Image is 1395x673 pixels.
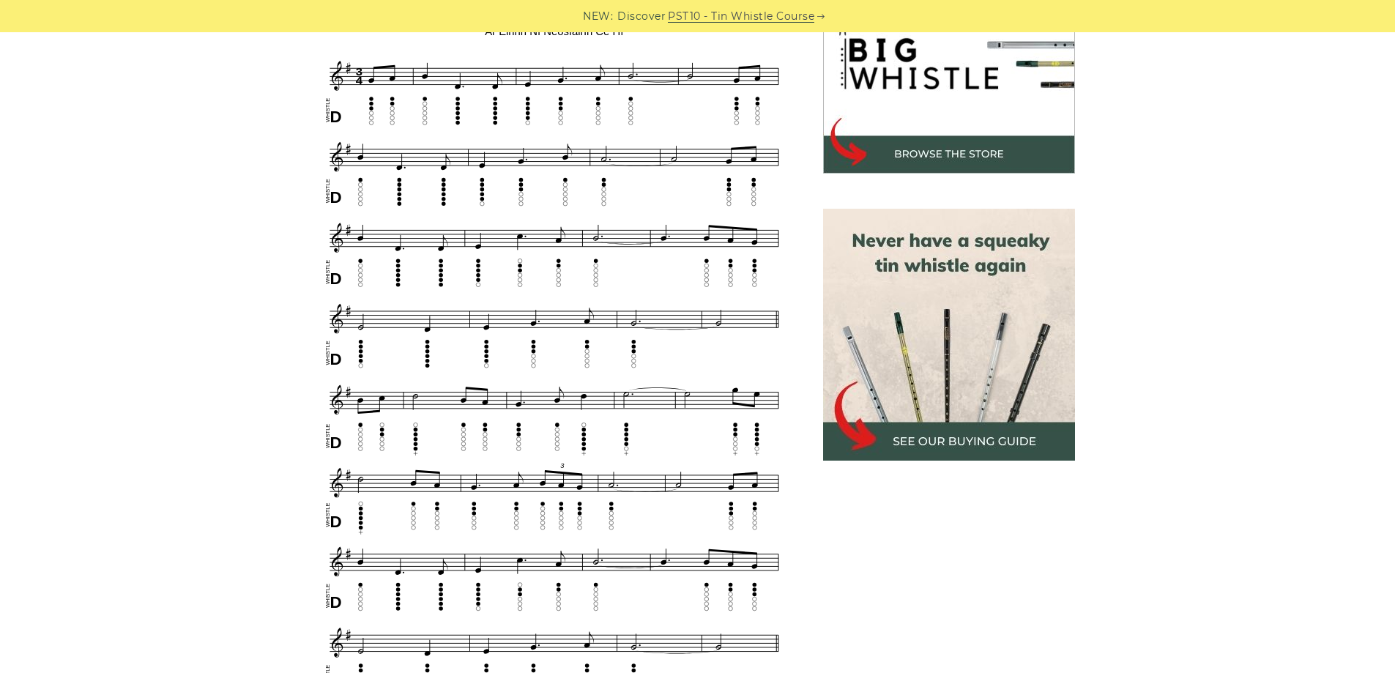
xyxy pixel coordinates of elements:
a: PST10 - Tin Whistle Course [668,8,814,25]
span: NEW: [583,8,613,25]
span: Discover [617,8,666,25]
img: tin whistle buying guide [823,209,1075,461]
